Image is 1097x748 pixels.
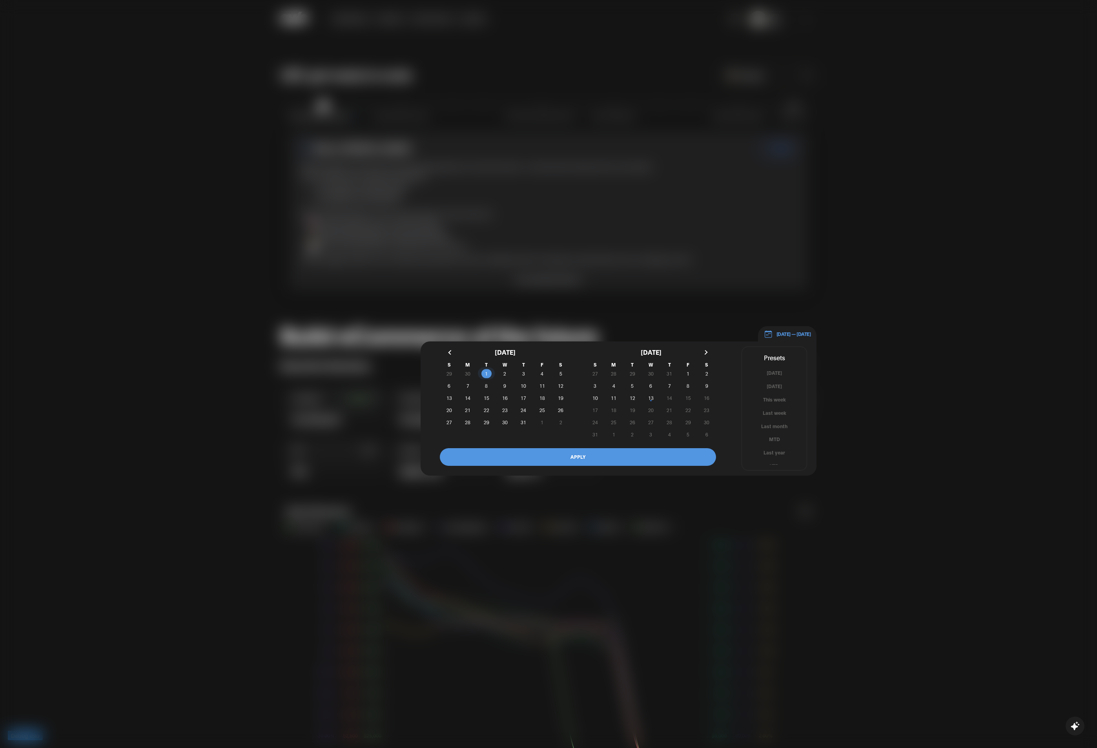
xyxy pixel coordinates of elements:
[667,403,672,417] span: 21
[679,379,697,392] button: 8
[631,379,634,393] span: 5
[552,367,570,379] button: 5
[586,428,604,440] button: 31
[641,362,660,367] span: W
[611,403,616,417] span: 18
[623,362,641,367] span: T
[764,330,773,338] img: 01.01.24 — 07.01.24
[496,362,514,367] span: W
[503,379,506,393] span: 9
[586,392,604,404] button: 10
[533,404,551,416] button: 25
[648,391,654,405] span: 13
[641,392,660,404] button: 13
[477,379,496,392] button: 8
[559,367,562,381] span: 5
[496,379,514,392] button: 9
[742,383,807,390] button: [DATE]
[698,404,716,416] button: 23
[698,367,716,379] button: 2
[533,362,551,367] span: F
[592,391,598,405] span: 10
[667,415,672,429] span: 28
[552,404,570,416] button: 26
[514,392,533,404] button: 17
[496,416,514,428] button: 30
[685,391,691,405] span: 15
[660,404,679,416] button: 21
[440,448,716,466] button: APPLY
[623,416,641,428] button: 26
[521,403,526,417] span: 24
[592,415,598,429] span: 24
[514,416,533,428] button: 31
[448,379,450,393] span: 6
[660,416,679,428] button: 28
[446,415,452,429] span: 27
[440,392,458,404] button: 13
[539,379,545,393] span: 11
[611,391,616,405] span: 11
[539,391,545,405] span: 18
[458,404,477,416] button: 21
[458,379,477,392] button: 7
[533,392,551,404] button: 18
[522,367,525,381] span: 3
[533,367,551,379] button: 4
[641,404,660,416] button: 20
[649,379,652,393] span: 6
[485,367,488,381] span: 1
[687,367,689,381] span: 1
[687,379,689,393] span: 8
[465,391,470,405] span: 14
[514,379,533,392] button: 10
[679,367,697,379] button: 1
[698,379,716,392] button: 9
[592,427,598,442] span: 31
[604,392,623,404] button: 11
[558,379,563,393] span: 12
[484,403,489,417] span: 22
[641,416,660,428] button: 27
[630,391,635,405] span: 12
[668,379,671,393] span: 7
[742,423,807,430] button: Last month
[742,462,807,470] button: YTD
[586,362,604,367] span: S
[685,415,691,429] span: 29
[503,367,506,381] span: 2
[484,391,489,405] span: 15
[552,362,570,367] span: S
[612,379,615,393] span: 4
[742,449,807,456] button: Last year
[477,362,496,367] span: T
[611,415,616,429] span: 25
[458,362,477,367] span: M
[539,403,545,417] span: 25
[594,379,596,393] span: 3
[502,415,508,429] span: 30
[458,392,477,404] button: 14
[604,416,623,428] button: 25
[586,341,716,362] div: [DATE]
[630,415,635,429] span: 26
[679,362,697,367] span: F
[541,367,543,381] span: 4
[667,391,672,405] span: 14
[502,403,508,417] span: 23
[742,409,807,417] button: Last week
[742,436,807,443] button: MTD
[705,367,708,381] span: 2
[586,416,604,428] button: 24
[514,367,533,379] button: 3
[758,326,817,342] button: [DATE] — [DATE][DATE]SMTWTFS29301234567891011121314151617181920212223242526272829303112[DATE]SMTW...
[773,330,811,338] p: [DATE] — [DATE]
[586,404,604,416] button: 17
[705,379,708,393] span: 9
[679,392,697,404] button: 15
[465,403,470,417] span: 21
[477,392,496,404] button: 15
[704,415,709,429] span: 30
[685,403,691,417] span: 22
[552,379,570,392] button: 12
